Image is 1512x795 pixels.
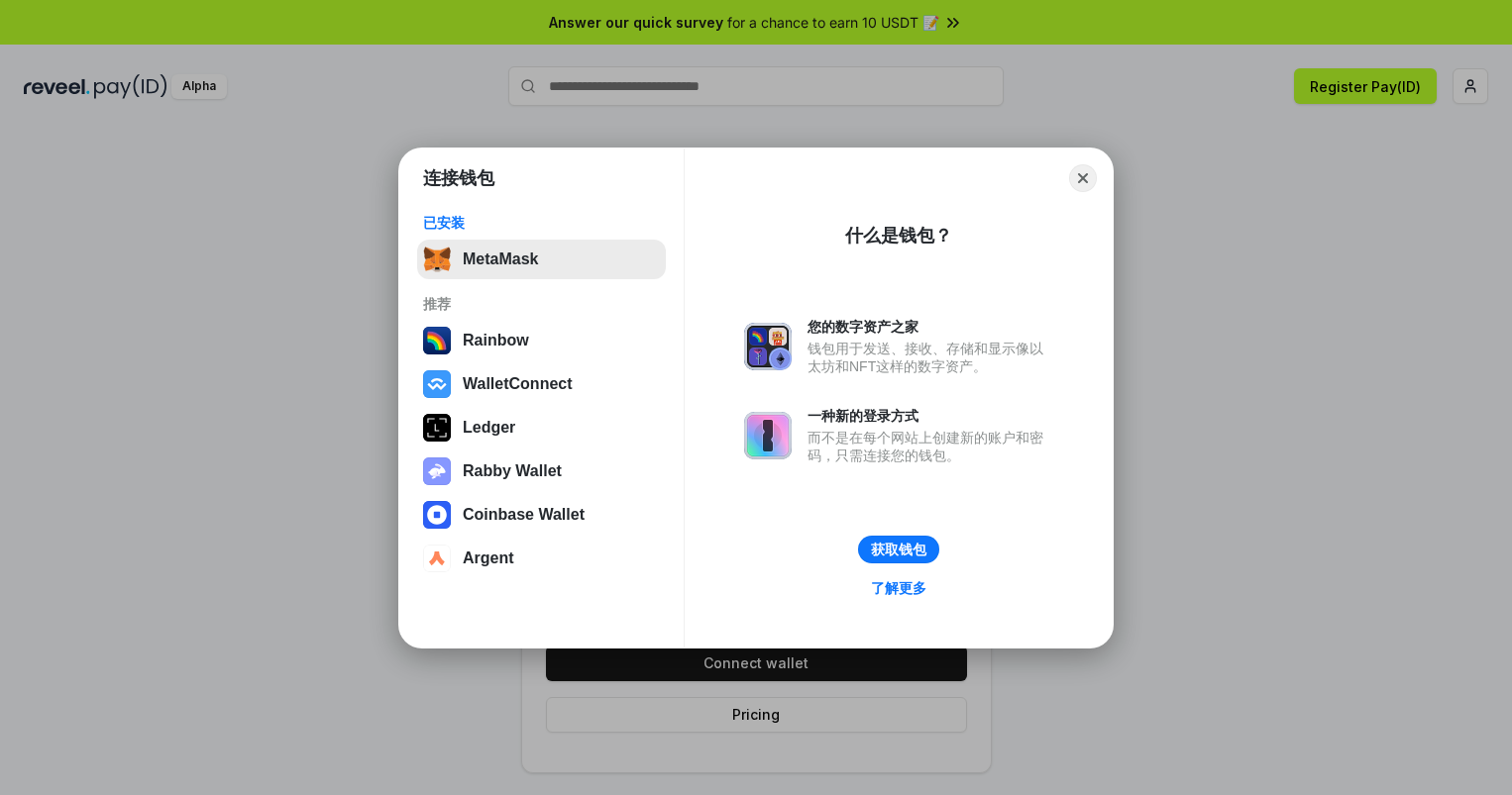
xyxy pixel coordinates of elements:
button: Close [1069,164,1097,192]
div: 推荐 [423,295,660,313]
button: WalletConnect [417,364,666,404]
div: 您的数字资产之家 [808,318,1053,336]
div: Rabby Wallet [463,462,562,480]
div: Ledger [463,419,515,437]
div: Coinbase Wallet [463,506,585,524]
div: 了解更多 [871,579,926,597]
h1: 连接钱包 [423,166,494,190]
a: 了解更多 [859,575,938,601]
img: svg+xml,%3Csvg%20xmlns%3D%22http%3A%2F%2Fwww.w3.org%2F2000%2Fsvg%22%20fill%3D%22none%22%20viewBox... [423,457,451,485]
button: MetaMask [417,240,666,279]
div: MetaMask [463,250,538,268]
button: Coinbase Wallet [417,495,666,535]
div: WalletConnect [463,375,573,393]
div: 什么是钱包？ [845,224,952,248]
img: svg+xml,%3Csvg%20width%3D%2228%22%20height%3D%2228%22%20viewBox%3D%220%200%2028%2028%22%20fill%3D... [423,501,451,529]
img: svg+xml,%3Csvg%20width%3D%2228%22%20height%3D%2228%22%20viewBox%3D%220%200%2028%2028%22%20fill%3D... [423,370,451,398]
div: 而不是在每个网站上创建新的账户和密码，只需连接您的钱包。 [808,429,1053,464]
img: svg+xml,%3Csvg%20width%3D%22120%22%20height%3D%22120%22%20viewBox%3D%220%200%20120%20120%22%20fil... [423,327,451,354]
img: svg+xml,%3Csvg%20fill%3D%22none%22%20height%3D%2233%22%20viewBox%3D%220%200%2035%2033%22%20width%... [423,246,451,273]
div: Argent [463,549,514,567]
img: svg+xml,%3Csvg%20xmlns%3D%22http%3A%2F%2Fwww.w3.org%2F2000%2Fsvg%22%20fill%3D%22none%22%20viewBox... [744,323,792,370]
div: 钱包用于发送、接收、存储和显示像以太坊和NFT这样的数字资产。 [808,340,1053,375]
div: 一种新的登录方式 [808,407,1053,425]
button: 获取钱包 [858,536,939,563]
img: svg+xml,%3Csvg%20xmlns%3D%22http%3A%2F%2Fwww.w3.org%2F2000%2Fsvg%22%20width%3D%2228%22%20height%3... [423,414,451,442]
div: 获取钱包 [871,541,926,558]
img: svg+xml,%3Csvg%20xmlns%3D%22http%3A%2F%2Fwww.w3.org%2F2000%2Fsvg%22%20fill%3D%22none%22%20viewBox... [744,412,792,459]
button: Argent [417,539,666,578]
div: Rainbow [463,332,529,349]
button: Rabby Wallet [417,451,666,491]
button: Ledger [417,408,666,447]
img: svg+xml,%3Csvg%20width%3D%2228%22%20height%3D%2228%22%20viewBox%3D%220%200%2028%2028%22%20fill%3D... [423,545,451,572]
button: Rainbow [417,321,666,360]
div: 已安装 [423,214,660,232]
